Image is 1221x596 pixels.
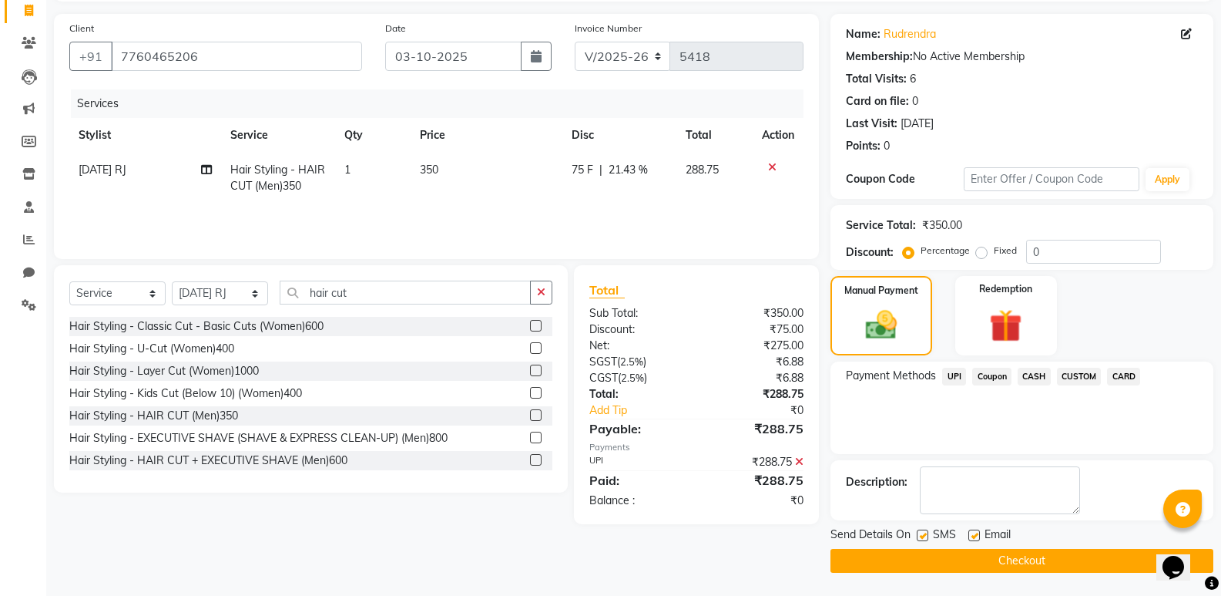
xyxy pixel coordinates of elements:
span: SGST [589,355,617,369]
button: Checkout [830,549,1213,573]
img: _cash.svg [856,307,907,343]
div: ₹288.75 [696,419,815,438]
div: Hair Styling - HAIR CUT (Men)350 [69,408,238,424]
div: Membership: [846,49,913,65]
span: CGST [589,371,618,385]
div: Hair Styling - Classic Cut - Basic Cuts (Women)600 [69,318,324,335]
div: Service Total: [846,217,916,234]
span: 1 [344,163,351,177]
span: 2.5% [621,372,644,384]
div: UPI [578,454,696,470]
div: Hair Styling - Layer Cut (Women)1000 [69,363,259,379]
label: Fixed [994,244,1017,258]
span: Email [985,527,1011,546]
div: Name: [846,26,881,42]
span: UPI [942,368,966,386]
div: ₹350.00 [696,305,815,322]
div: ₹288.75 [696,471,815,490]
span: | [599,162,602,178]
span: 75 F [572,162,593,178]
button: +91 [69,42,112,71]
div: Card on file: [846,93,909,109]
div: ₹0 [696,493,815,509]
span: Hair Styling - HAIR CUT (Men)350 [230,163,325,193]
div: [DATE] [901,116,934,132]
img: _gift.svg [979,305,1032,346]
span: SMS [933,527,956,546]
label: Date [385,22,406,35]
div: Coupon Code [846,171,963,187]
span: [DATE] RJ [79,163,126,177]
button: Apply [1146,168,1189,191]
div: Hair Styling - EXECUTIVE SHAVE (SHAVE & EXPRESS CLEAN-UP) (Men)800 [69,430,448,446]
span: Payment Methods [846,368,936,384]
div: 0 [884,138,890,154]
span: CUSTOM [1057,368,1102,386]
th: Total [676,118,753,153]
div: Discount: [578,322,696,338]
span: Send Details On [830,527,911,546]
input: Enter Offer / Coupon Code [964,167,1139,191]
div: Hair Styling - Kids Cut (Below 10) (Women)400 [69,386,302,402]
th: Price [411,118,562,153]
label: Percentage [921,244,970,258]
div: Points: [846,138,881,154]
span: 350 [420,163,438,177]
th: Qty [335,118,411,153]
div: ₹288.75 [696,454,815,470]
div: Hair Styling - HAIR CUT + EXECUTIVE SHAVE (Men)600 [69,453,347,469]
div: ₹350.00 [922,217,962,234]
span: CARD [1107,368,1140,386]
label: Client [69,22,94,35]
div: Sub Total: [578,305,696,322]
div: Total Visits: [846,71,907,87]
div: ( ) [578,370,696,386]
div: Paid: [578,471,696,490]
div: Discount: [846,244,894,261]
input: Search by Name/Mobile/Email/Code [111,42,362,71]
label: Manual Payment [844,284,918,298]
th: Service [221,118,335,153]
a: Rudrendra [884,26,936,42]
div: ₹6.88 [696,354,815,370]
div: Hair Styling - U-Cut (Women)400 [69,341,234,357]
th: Action [753,118,803,153]
label: Invoice Number [575,22,642,35]
label: Redemption [979,282,1032,296]
div: ₹75.00 [696,322,815,338]
div: ₹275.00 [696,338,815,354]
a: Add Tip [578,402,716,419]
div: Net: [578,338,696,354]
th: Stylist [69,118,221,153]
div: Balance : [578,493,696,509]
div: ₹6.88 [696,370,815,386]
span: CASH [1018,368,1051,386]
div: Services [71,89,815,118]
div: 0 [912,93,918,109]
div: ₹288.75 [696,386,815,402]
div: Last Visit: [846,116,897,132]
div: Payments [589,441,803,454]
input: Search or Scan [280,281,531,305]
div: ( ) [578,354,696,370]
span: 21.43 % [609,162,648,178]
div: 6 [910,71,916,87]
div: ₹0 [716,402,815,419]
div: Total: [578,386,696,402]
iframe: chat widget [1156,534,1206,581]
div: No Active Membership [846,49,1198,65]
span: 288.75 [686,163,719,177]
span: Coupon [972,368,1011,386]
th: Disc [562,118,677,153]
div: Description: [846,474,907,490]
div: Payable: [578,419,696,438]
span: Total [589,282,625,298]
span: 2.5% [620,355,643,368]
